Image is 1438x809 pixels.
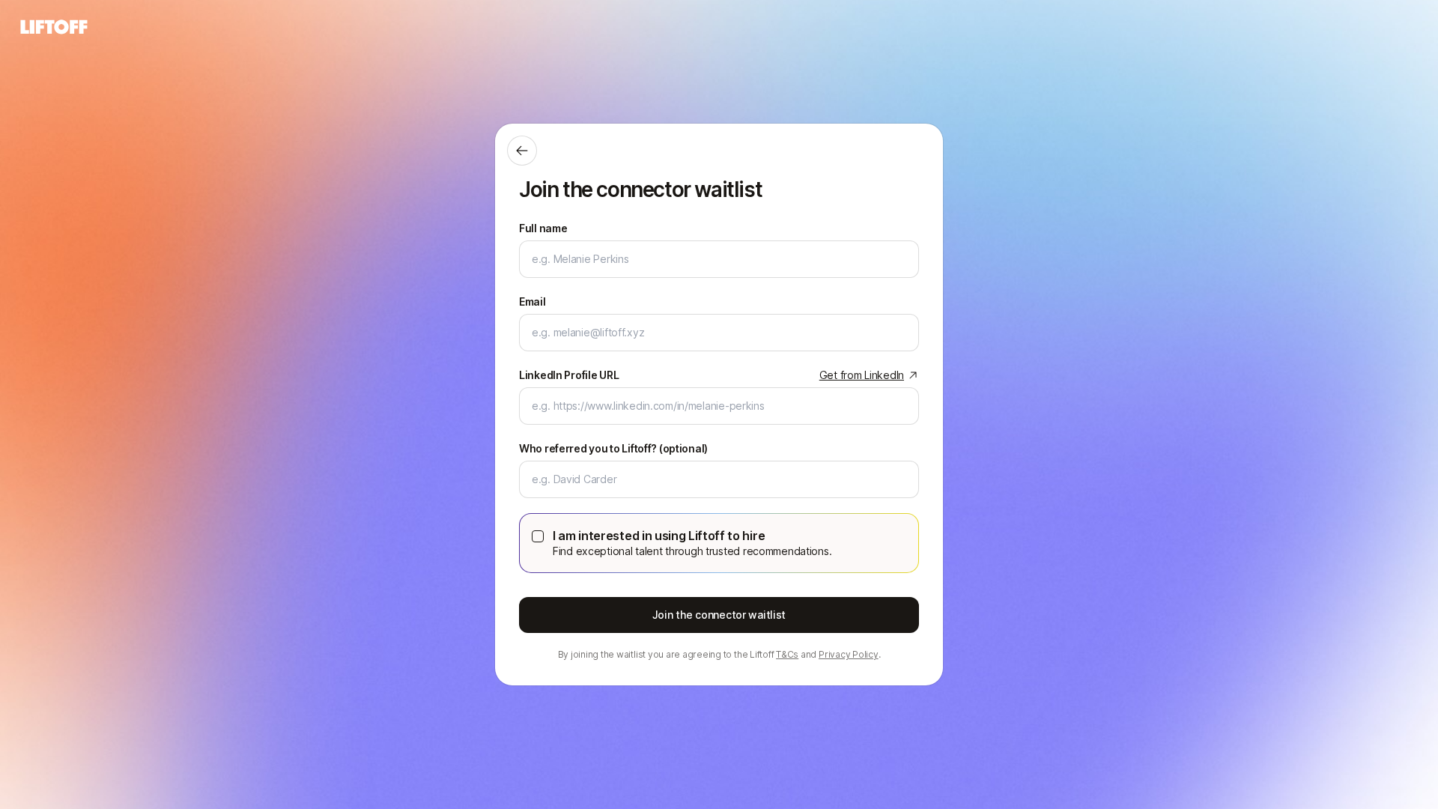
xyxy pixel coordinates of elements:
[519,293,546,311] label: Email
[519,440,708,458] label: Who referred you to Liftoff? (optional)
[553,526,831,545] p: I am interested in using Liftoff to hire
[532,397,906,415] input: e.g. https://www.linkedin.com/in/melanie-perkins
[519,597,919,633] button: Join the connector waitlist
[819,649,879,660] a: Privacy Policy
[519,648,919,661] p: By joining the waitlist you are agreeing to the Liftoff and .
[532,324,906,342] input: e.g. melanie@liftoff.xyz
[519,219,567,237] label: Full name
[776,649,798,660] a: T&Cs
[519,178,919,202] p: Join the connector waitlist
[553,542,831,560] p: Find exceptional talent through trusted recommendations.
[819,366,919,384] a: Get from LinkedIn
[532,530,544,542] button: I am interested in using Liftoff to hireFind exceptional talent through trusted recommendations.
[519,366,619,384] div: LinkedIn Profile URL
[532,250,906,268] input: e.g. Melanie Perkins
[532,470,906,488] input: e.g. David Carder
